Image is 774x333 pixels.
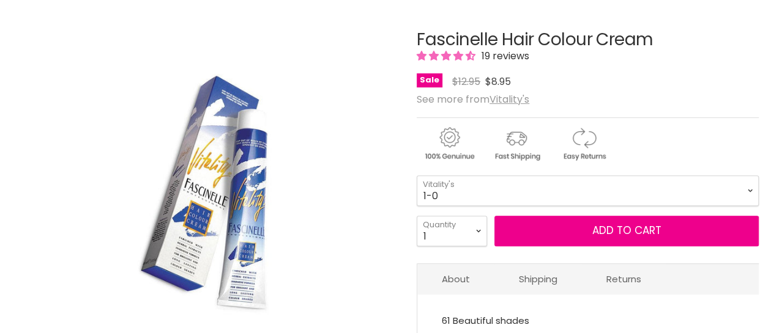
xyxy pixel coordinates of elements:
a: Returns [582,264,666,294]
span: $12.95 [452,75,480,89]
h1: Fascinelle Hair Colour Cream [417,31,759,49]
a: Vitality's [489,92,529,106]
button: Add to cart [494,216,759,246]
a: About [417,264,494,294]
select: Quantity [417,216,487,246]
span: Add to cart [592,223,661,238]
span: 4.68 stars [417,49,478,63]
span: 19 reviews [478,49,529,63]
li: 61 Beautiful shades [442,313,734,329]
span: $8.95 [485,75,511,89]
img: shipping.gif [484,125,549,163]
img: genuine.gif [417,125,482,163]
span: Sale [417,73,442,87]
span: See more from [417,92,529,106]
a: Shipping [494,264,582,294]
img: returns.gif [551,125,616,163]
